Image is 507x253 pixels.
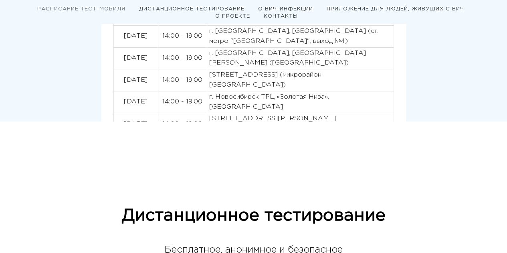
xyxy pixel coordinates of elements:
[116,31,156,41] p: [DATE]
[209,114,392,134] p: [STREET_ADDRESS][PERSON_NAME][PERSON_NAME]
[116,75,156,85] p: [DATE]
[116,53,156,63] p: [DATE]
[215,14,250,18] a: О ПРОЕКТЕ
[122,208,386,223] span: Дистанционное тестирование
[258,7,313,11] a: О ВИЧ-ИНФЕКЦИИ
[116,97,156,107] p: [DATE]
[160,53,205,63] p: 14:00 - 19:00
[209,92,392,112] p: г. Новосибирск ТРЦ «Золотая Нива», [GEOGRAPHIC_DATA]
[116,119,156,129] p: [DATE]
[209,70,392,90] p: [STREET_ADDRESS] (микрорайон [GEOGRAPHIC_DATA])
[327,7,464,11] a: ПРИЛОЖЕНИЕ ДЛЯ ЛЮДЕЙ, ЖИВУЩИХ С ВИЧ
[209,49,392,69] p: г. [GEOGRAPHIC_DATA], [GEOGRAPHIC_DATA][PERSON_NAME] ([GEOGRAPHIC_DATA])
[264,14,298,18] a: КОНТАКТЫ
[37,7,125,11] a: РАСПИСАНИЕ ТЕСТ-МОБИЛЯ
[139,7,244,11] a: ДИСТАНЦИОННОЕ ТЕСТИРОВАНИЕ
[160,31,205,41] p: 14:00 - 19:00
[160,119,205,129] p: 14:00 - 19:00
[160,75,205,85] p: 14:00 - 19:00
[160,97,205,107] p: 14:00 - 19:00
[209,26,392,47] p: г. [GEOGRAPHIC_DATA], [GEOGRAPHIC_DATA] (ст. метро "[GEOGRAPHIC_DATA]", выход №4)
